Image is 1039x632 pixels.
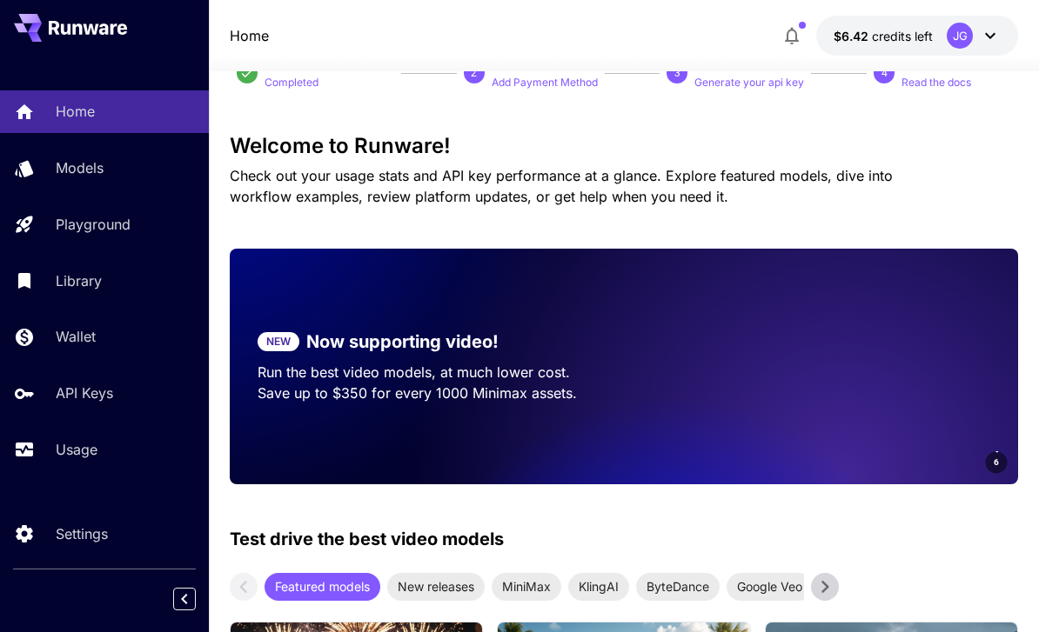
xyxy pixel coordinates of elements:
[881,65,888,81] p: 4
[492,75,598,91] p: Add Payment Method
[56,101,95,122] p: Home
[56,157,104,178] p: Models
[568,573,629,601] div: KlingAI
[727,577,813,595] span: Google Veo
[947,23,973,49] div: JG
[265,75,318,91] p: Completed
[492,573,561,601] div: MiniMax
[230,25,269,46] a: Home
[56,523,108,544] p: Settings
[727,573,813,601] div: Google Veo
[816,16,1018,56] button: $6.42395JG
[265,577,380,595] span: Featured models
[674,65,680,81] p: 3
[230,25,269,46] nav: breadcrumb
[230,134,1018,158] h3: Welcome to Runware!
[306,329,499,355] p: Now supporting video!
[56,439,97,460] p: Usage
[694,75,804,91] p: Generate your api key
[694,71,804,92] button: Generate your api key
[568,577,629,595] span: KlingAI
[266,334,291,349] p: NEW
[636,577,720,595] span: ByteDance
[186,583,209,615] div: Collapse sidebar
[173,588,196,610] button: Collapse sidebar
[387,577,485,595] span: New releases
[636,573,720,601] div: ByteDance
[258,362,596,383] p: Run the best video models, at much lower cost.
[265,71,318,92] button: Completed
[994,456,999,469] span: 6
[902,71,971,92] button: Read the docs
[872,29,933,43] span: credits left
[258,383,596,403] p: Save up to $350 for every 1000 Minimax assets.
[387,573,485,601] div: New releases
[56,270,102,291] p: Library
[56,383,113,403] p: API Keys
[230,526,504,552] p: Test drive the best video models
[471,65,477,81] p: 2
[230,167,893,205] span: Check out your usage stats and API key performance at a glance. Explore featured models, dive int...
[265,573,380,601] div: Featured models
[492,577,561,595] span: MiniMax
[902,75,971,91] p: Read the docs
[56,214,131,235] p: Playground
[492,71,598,92] button: Add Payment Method
[834,29,872,43] span: $6.42
[56,326,96,347] p: Wallet
[834,27,933,45] div: $6.42395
